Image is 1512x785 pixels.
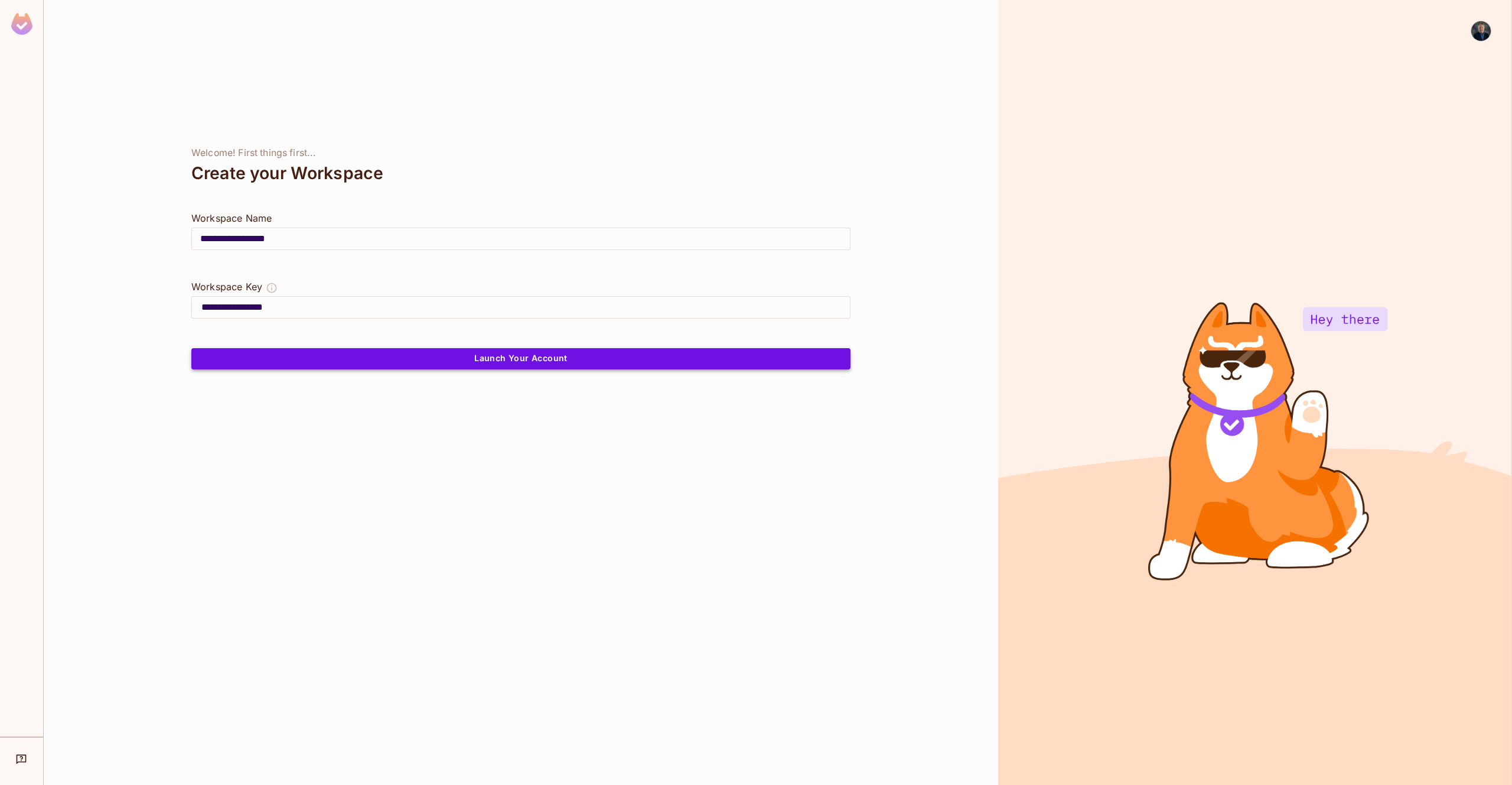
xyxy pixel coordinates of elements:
[1471,21,1491,41] img: John Moberg
[11,13,32,35] img: SReyMgAAAABJRU5ErkJggg==
[266,280,278,296] button: The Workspace Key is unique, and serves as the identifier of your workspace.
[191,211,850,225] div: Workspace Name
[191,159,850,187] div: Create your Workspace
[191,280,262,294] div: Workspace Key
[8,747,35,771] div: Help & Updates
[191,348,850,369] button: Launch Your Account
[191,147,850,159] div: Welcome! First things first...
